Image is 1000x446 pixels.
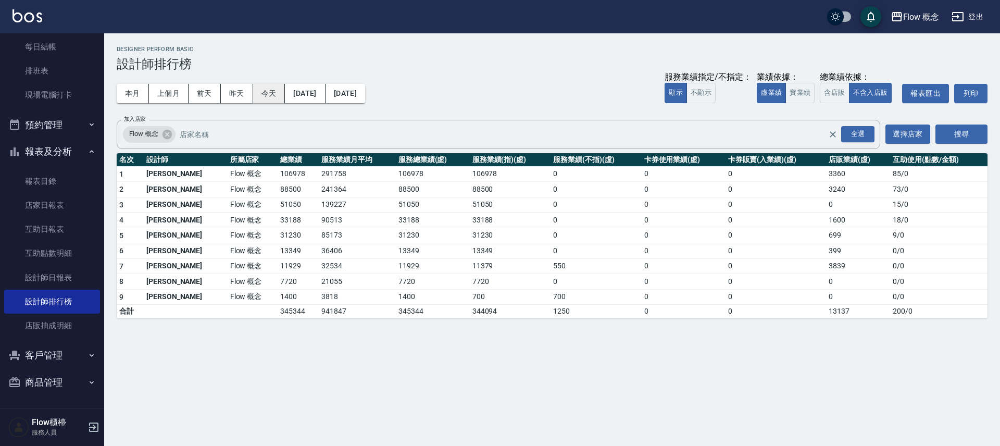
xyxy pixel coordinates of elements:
[726,197,827,213] td: 0
[470,166,551,182] td: 106978
[4,266,100,290] a: 設計師日報表
[642,182,726,197] td: 0
[119,216,123,224] span: 4
[890,289,988,305] td: 0 / 0
[726,213,827,228] td: 0
[551,153,642,167] th: 服務業績(不指)(虛)
[32,417,85,428] h5: Flow櫃檯
[144,258,228,274] td: [PERSON_NAME]
[123,126,176,143] div: Flow 概念
[551,274,642,290] td: 0
[726,305,827,318] td: 0
[144,243,228,259] td: [PERSON_NAME]
[119,246,123,255] span: 6
[470,182,551,197] td: 88500
[319,166,395,182] td: 291758
[826,243,890,259] td: 399
[319,243,395,259] td: 36406
[396,213,470,228] td: 33188
[642,289,726,305] td: 0
[32,428,85,437] p: 服務人員
[119,201,123,209] span: 3
[839,124,877,144] button: Open
[177,125,846,143] input: 店家名稱
[826,228,890,243] td: 699
[642,305,726,318] td: 0
[4,59,100,83] a: 排班表
[396,243,470,259] td: 13349
[119,185,123,193] span: 2
[278,289,319,305] td: 1400
[228,182,278,197] td: Flow 概念
[396,258,470,274] td: 11929
[117,46,988,53] h2: Designer Perform Basic
[642,243,726,259] td: 0
[826,127,840,142] button: Clear
[642,153,726,167] th: 卡券使用業績(虛)
[396,153,470,167] th: 服務總業績(虛)
[285,84,325,103] button: [DATE]
[726,243,827,259] td: 0
[221,84,253,103] button: 昨天
[396,289,470,305] td: 1400
[642,228,726,243] td: 0
[396,197,470,213] td: 51050
[119,170,123,178] span: 1
[117,305,144,318] td: 合計
[144,197,228,213] td: [PERSON_NAME]
[396,182,470,197] td: 88500
[319,258,395,274] td: 32534
[551,197,642,213] td: 0
[228,258,278,274] td: Flow 概念
[228,153,278,167] th: 所屬店家
[470,243,551,259] td: 13349
[726,228,827,243] td: 0
[826,213,890,228] td: 1600
[820,83,849,103] button: 含店販
[551,166,642,182] td: 0
[826,197,890,213] td: 0
[826,305,890,318] td: 13137
[826,274,890,290] td: 0
[4,169,100,193] a: 報表目錄
[396,274,470,290] td: 7720
[4,111,100,139] button: 預約管理
[826,182,890,197] td: 3240
[826,153,890,167] th: 店販業績(虛)
[12,9,42,22] img: Logo
[890,228,988,243] td: 9 / 0
[902,84,949,103] button: 報表匯出
[551,213,642,228] td: 0
[117,153,144,167] th: 名次
[470,274,551,290] td: 7720
[4,314,100,338] a: 店販抽成明細
[890,153,988,167] th: 互助使用(點數/金額)
[642,166,726,182] td: 0
[726,258,827,274] td: 0
[890,243,988,259] td: 0 / 0
[117,153,988,319] table: a dense table
[278,182,319,197] td: 88500
[726,274,827,290] td: 0
[278,228,319,243] td: 31230
[890,197,988,213] td: 15 / 0
[4,217,100,241] a: 互助日報表
[228,197,278,213] td: Flow 概念
[228,289,278,305] td: Flow 概念
[642,274,726,290] td: 0
[890,182,988,197] td: 73 / 0
[4,290,100,314] a: 設計師排行榜
[326,84,365,103] button: [DATE]
[319,197,395,213] td: 139227
[890,166,988,182] td: 85 / 0
[757,72,815,83] div: 業績依據：
[144,213,228,228] td: [PERSON_NAME]
[826,289,890,305] td: 0
[278,197,319,213] td: 51050
[319,213,395,228] td: 90513
[551,228,642,243] td: 0
[278,258,319,274] td: 11929
[4,35,100,59] a: 每日結帳
[319,274,395,290] td: 21055
[4,83,100,107] a: 現場電腦打卡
